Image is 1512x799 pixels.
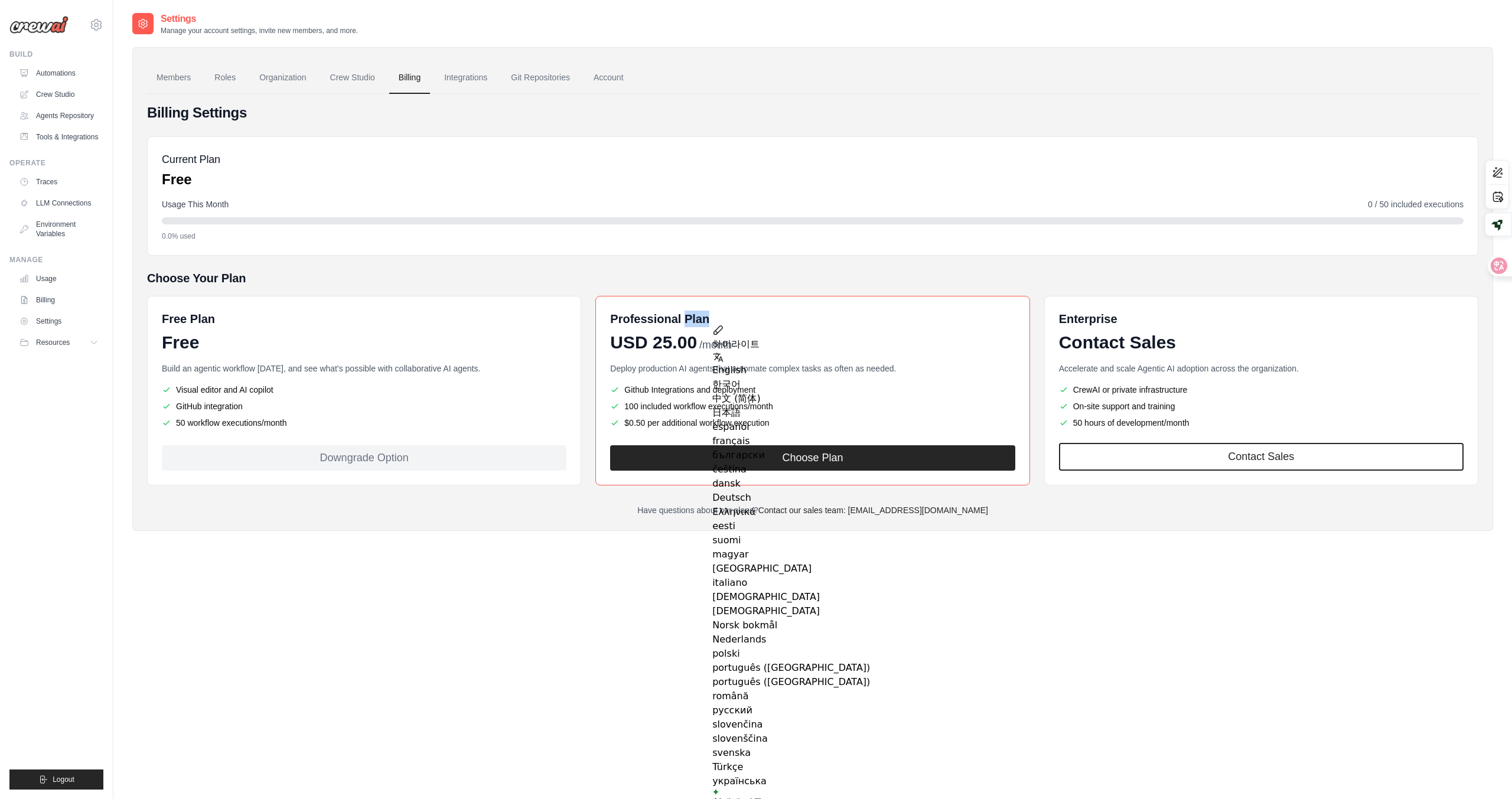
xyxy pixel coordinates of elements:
[9,255,103,265] div: Manage
[162,151,220,168] h5: Current Plan
[14,215,103,243] a: Environment Variables
[147,62,200,94] a: Members
[162,311,215,327] h6: Free Plan
[205,62,245,94] a: Roles
[1059,400,1464,412] li: On-site support and training
[712,462,870,477] div: čeština
[36,338,70,347] span: Resources
[712,675,870,689] div: português ([GEOGRAPHIC_DATA])
[250,62,315,94] a: Organization
[14,312,103,331] a: Settings
[610,400,1015,412] li: 100 included workflow executions/month
[1059,443,1464,471] a: Contact Sales
[712,774,870,788] div: українська
[14,291,103,309] a: Billing
[1453,742,1512,799] div: 채팅 위젯
[712,718,870,732] div: slovenčina
[147,504,1478,516] p: Have questions about our plans?
[9,158,103,168] div: Operate
[712,746,870,760] div: svenska
[610,311,709,327] h6: Professional Plan
[758,506,988,515] a: Contact our sales team: [EMAIL_ADDRESS][DOMAIN_NAME]
[712,519,870,533] div: eesti
[1059,332,1464,353] div: Contact Sales
[147,103,1478,122] h4: Billing Settings
[14,64,103,83] a: Automations
[712,689,870,703] div: română
[9,769,103,790] button: Logout
[14,85,103,104] a: Crew Studio
[610,417,1015,429] li: $0.50 per additional workflow execution
[14,106,103,125] a: Agents Repository
[1059,417,1464,429] li: 50 hours of development/month
[53,775,74,784] span: Logout
[147,270,1478,286] h5: Choose Your Plan
[14,194,103,213] a: LLM Connections
[435,62,497,94] a: Integrations
[712,477,870,491] div: dansk
[712,647,870,661] div: polski
[162,198,229,210] span: Usage This Month
[712,533,870,547] div: suomi
[162,400,566,412] li: GitHub integration
[610,363,1015,374] p: Deploy production AI agents that automate complex tasks as often as needed.
[712,576,870,590] div: italiano
[584,62,633,94] a: Account
[14,128,103,146] a: Tools & Integrations
[712,363,870,377] div: English
[712,661,870,675] div: português ([GEOGRAPHIC_DATA])
[389,62,430,94] a: Billing
[712,562,870,576] div: [GEOGRAPHIC_DATA]
[1453,742,1512,799] iframe: Chat Widget
[712,406,870,420] div: 日本語
[712,337,870,351] div: 하이라이트
[712,547,870,562] div: magyar
[162,332,566,353] div: Free
[712,392,870,406] div: 中文 (简体)
[712,434,870,448] div: français
[1059,384,1464,396] li: CrewAI or private infrastructure
[1059,311,1464,327] h6: Enterprise
[162,231,195,241] span: 0.0% used
[162,417,566,429] li: 50 workflow executions/month
[14,333,103,352] button: Resources
[712,732,870,746] div: slovenščina
[14,172,103,191] a: Traces
[610,332,697,353] span: USD 25.00
[712,590,870,604] div: [DEMOGRAPHIC_DATA]
[712,505,870,519] div: Ελληνικά
[610,384,1015,396] li: Github Integrations and deployment
[610,445,1015,471] button: Choose Plan
[712,760,870,774] div: Türkçe
[1368,198,1464,210] span: 0 / 50 included executions
[9,50,103,59] div: Build
[162,384,566,396] li: Visual editor and AI copilot
[1059,363,1464,374] p: Accelerate and scale Agentic AI adoption across the organization.
[712,448,870,462] div: български
[712,703,870,718] div: русский
[162,445,566,471] div: Downgrade Option
[712,377,870,392] div: 한국어
[162,363,566,374] p: Build an agentic workflow [DATE], and see what's possible with collaborative AI agents.
[712,420,870,434] div: español
[9,16,69,34] img: Logo
[712,618,870,632] div: Norsk bokmål
[162,170,220,189] p: Free
[699,337,732,353] span: /month
[712,632,870,647] div: Nederlands
[161,26,358,35] p: Manage your account settings, invite new members, and more.
[14,269,103,288] a: Usage
[712,491,870,505] div: Deutsch
[321,62,384,94] a: Crew Studio
[501,62,579,94] a: Git Repositories
[161,12,358,26] h2: Settings
[712,604,870,618] div: [DEMOGRAPHIC_DATA]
